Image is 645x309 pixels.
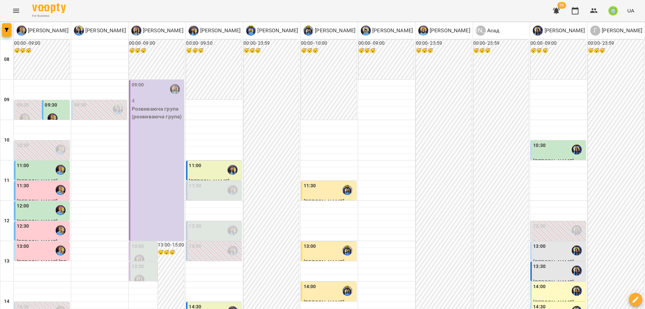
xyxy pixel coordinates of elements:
[342,185,352,195] img: Свириденко Аня
[530,40,586,47] h6: 00:00 - 09:00
[588,40,643,47] h6: 00:00 - 23:59
[543,27,585,35] p: [PERSON_NAME]
[227,185,238,195] div: Ігнатенко Оксана
[530,47,586,54] h6: 😴😴😴
[55,225,66,235] div: Позднякова Анастасія
[17,178,57,185] span: [PERSON_NAME]
[533,26,585,36] div: Вахнован Діана
[476,26,500,36] div: Асад
[16,26,69,36] div: Позднякова Анастасія
[533,26,543,36] img: В
[625,4,637,17] button: UA
[244,47,299,54] h6: 😴😴😴
[131,26,183,36] a: К [PERSON_NAME]
[170,84,180,94] img: Казимирів Тетяна
[557,2,566,9] span: 35
[590,26,642,36] div: Городецька Карина
[17,243,29,250] label: 13:00
[227,225,238,235] div: Ігнатенко Оксана
[627,7,634,14] span: UA
[342,245,352,256] div: Свириденко Аня
[189,258,240,266] p: 0
[361,26,371,36] img: Ч
[189,243,201,250] label: 13:00
[132,243,144,250] label: 13:00
[47,113,57,123] img: Позднякова Анастасія
[313,27,355,35] p: [PERSON_NAME]
[4,96,9,104] h6: 09
[27,27,69,35] p: [PERSON_NAME]
[189,162,201,169] label: 11:00
[227,245,238,256] img: Ігнатенко Оксана
[4,137,9,144] h6: 10
[132,81,144,89] label: 09:00
[17,102,29,109] label: 09:30
[17,202,29,210] label: 12:00
[45,102,57,109] label: 09:30
[17,157,68,165] p: 0
[572,266,582,276] div: Вахнован Діана
[303,26,355,36] div: Свириденко Аня
[418,26,428,36] img: Б
[533,279,574,285] span: [PERSON_NAME]
[4,177,9,184] h6: 11
[533,299,574,306] span: [PERSON_NAME]
[14,47,70,54] h6: 😴😴😴
[8,3,24,19] button: Menu
[533,259,574,265] span: [PERSON_NAME]
[256,27,298,35] p: [PERSON_NAME]
[227,165,238,175] div: Ігнатенко Оксана
[16,26,69,36] a: П [PERSON_NAME]
[188,26,199,36] img: І
[486,27,500,35] p: Асад
[572,245,582,256] div: Вахнован Діана
[55,165,66,175] img: Позднякова Анастасія
[608,6,618,15] img: 8ec40acc98eb0e9459e318a00da59de5.jpg
[303,26,313,36] img: С
[199,27,241,35] p: [PERSON_NAME]
[418,26,470,36] div: Бадун Наталія
[55,145,66,155] img: Позднякова Анастасія
[131,26,183,36] div: Казимирів Тетяна
[74,26,126,36] a: Б [PERSON_NAME]
[134,275,144,285] div: Казимирів Тетяна
[17,223,29,230] label: 12:30
[246,26,256,36] img: Р
[113,104,123,114] img: Базілєва Катерина
[4,298,9,305] h6: 14
[476,26,486,36] div: [PERSON_NAME]
[4,56,9,63] h6: 08
[158,241,184,249] h6: 13:00 - 15:00
[476,26,500,36] a: [PERSON_NAME] Асад
[572,286,582,296] img: Вахнован Діана
[17,182,29,190] label: 11:30
[189,198,240,206] p: 0
[533,26,585,36] a: В [PERSON_NAME]
[188,26,241,36] div: Ігнатенко Оксана
[74,26,84,36] img: Б
[428,27,470,35] p: [PERSON_NAME]
[189,182,201,190] label: 11:30
[55,245,66,256] img: Позднякова Анастасія
[134,255,144,265] div: Казимирів Тетяна
[19,113,30,123] div: Позднякова Анастасія
[416,47,471,54] h6: 😴😴😴
[304,259,344,265] span: [PERSON_NAME]
[74,117,126,125] p: 0
[590,26,600,36] div: Г
[301,47,356,54] h6: 😴😴😴
[361,26,413,36] a: Ч [PERSON_NAME]
[17,198,57,205] span: [PERSON_NAME]
[55,205,66,215] img: Позднякова Анастасія
[533,283,546,291] label: 14:00
[358,40,414,47] h6: 00:00 - 09:00
[361,26,413,36] div: Чирва Юлія
[304,182,316,190] label: 11:30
